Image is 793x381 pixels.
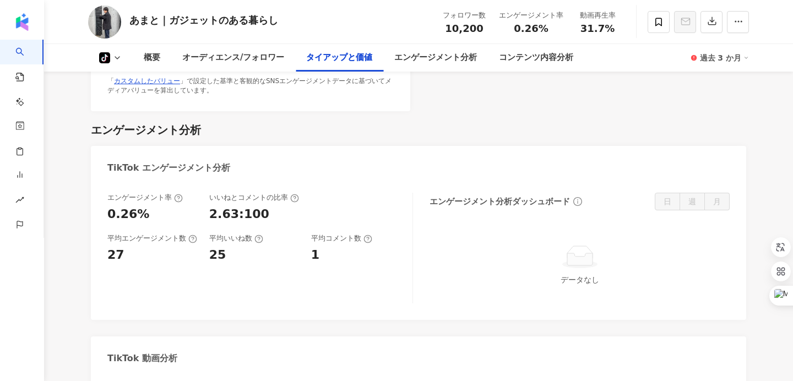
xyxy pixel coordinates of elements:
[577,10,618,21] div: 動画再生率
[107,247,124,264] div: 27
[499,51,573,64] div: コンテンツ内容分析
[499,10,563,21] div: エンゲージメント率
[514,23,548,34] span: 0.26%
[107,352,177,364] div: TikTok 動画分析
[688,197,696,206] span: 週
[434,274,725,286] div: データなし
[15,40,37,159] a: search
[114,77,180,85] a: カスタムしたバリュー
[700,49,749,67] div: 過去 3 か月
[91,122,201,138] div: エンゲージメント分析
[209,247,226,264] div: 25
[107,233,197,243] div: 平均エンゲージメント数
[209,206,269,223] div: 2.63:100
[107,162,230,174] div: TikTok エンゲージメント分析
[13,13,31,31] img: logo icon
[88,6,121,39] img: KOL Avatar
[144,51,160,64] div: 概要
[107,206,149,223] div: 0.26%
[182,51,284,64] div: オーディエンス/フォロワー
[209,193,299,203] div: いいねとコメントの比率
[129,13,278,27] div: あまと｜ガジェットのある暮らし
[311,247,319,264] div: 1
[443,10,486,21] div: フォロワー数
[430,196,570,208] div: エンゲージメント分析ダッシュボード
[107,193,183,203] div: エンゲージメント率
[209,233,263,243] div: 平均いいね数
[311,233,372,243] div: 平均コメント数
[664,197,671,206] span: 日
[394,51,477,64] div: エンゲージメント分析
[15,189,24,214] span: rise
[580,23,615,34] span: 31.7%
[713,197,721,206] span: 月
[306,51,372,64] div: タイアップと価値
[572,195,584,208] span: info-circle
[445,23,483,34] span: 10,200
[107,77,394,95] div: 「 」で設定した基準と客観的なSNSエンゲージメントデータに基づいてメディアバリューを算出しています。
